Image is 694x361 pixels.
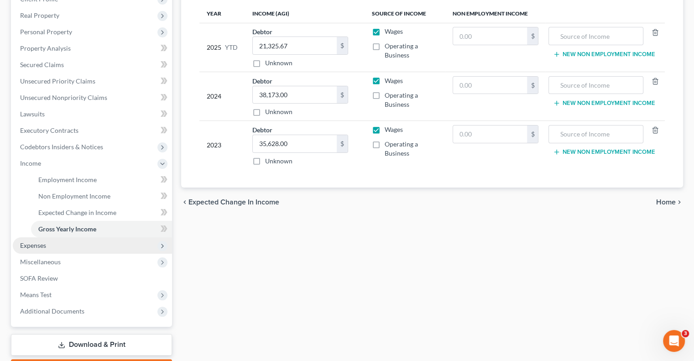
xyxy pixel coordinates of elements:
[265,107,292,116] label: Unknown
[20,94,107,101] span: Unsecured Nonpriority Claims
[31,204,172,221] a: Expected Change in Income
[453,126,527,143] input: 0.00
[13,57,172,73] a: Secured Claims
[207,27,238,68] div: 2025
[31,188,172,204] a: Non Employment Income
[385,140,418,157] span: Operating a Business
[265,157,292,166] label: Unknown
[20,258,61,266] span: Miscellaneous
[385,27,403,35] span: Wages
[527,77,538,94] div: $
[337,37,348,54] div: $
[385,126,403,133] span: Wages
[20,61,64,68] span: Secured Claims
[20,44,71,52] span: Property Analysis
[453,77,527,94] input: 0.00
[20,241,46,249] span: Expenses
[553,148,655,156] button: New Non Employment Income
[337,135,348,152] div: $
[199,5,245,23] th: Year
[38,225,96,233] span: Gross Yearly Income
[38,176,97,183] span: Employment Income
[20,11,59,19] span: Real Property
[38,209,116,216] span: Expected Change in Income
[20,77,95,85] span: Unsecured Priority Claims
[676,199,683,206] i: chevron_right
[181,199,188,206] i: chevron_left
[245,5,365,23] th: Income (AGI)
[253,37,337,54] input: 0.00
[265,58,292,68] label: Unknown
[663,330,685,352] iframe: Intercom live chat
[682,330,689,337] span: 3
[20,274,58,282] span: SOFA Review
[527,126,538,143] div: $
[337,86,348,104] div: $
[20,28,72,36] span: Personal Property
[11,334,172,356] a: Download & Print
[445,5,665,23] th: Non Employment Income
[20,291,52,298] span: Means Test
[13,73,172,89] a: Unsecured Priority Claims
[553,27,638,45] input: Source of Income
[13,40,172,57] a: Property Analysis
[13,89,172,106] a: Unsecured Nonpriority Claims
[225,43,238,52] span: YTD
[20,110,45,118] span: Lawsuits
[656,199,683,206] button: Home chevron_right
[31,221,172,237] a: Gross Yearly Income
[207,125,238,166] div: 2023
[13,122,172,139] a: Executory Contracts
[38,192,110,200] span: Non Employment Income
[20,307,84,315] span: Additional Documents
[385,77,403,84] span: Wages
[385,91,418,108] span: Operating a Business
[181,199,279,206] button: chevron_left Expected Change in Income
[527,27,538,45] div: $
[553,77,638,94] input: Source of Income
[252,76,272,86] label: Debtor
[253,86,337,104] input: 0.00
[553,126,638,143] input: Source of Income
[20,159,41,167] span: Income
[13,270,172,287] a: SOFA Review
[453,27,527,45] input: 0.00
[252,125,272,135] label: Debtor
[20,143,103,151] span: Codebtors Insiders & Notices
[188,199,279,206] span: Expected Change in Income
[365,5,445,23] th: Source of Income
[20,126,78,134] span: Executory Contracts
[31,172,172,188] a: Employment Income
[253,135,337,152] input: 0.00
[553,51,655,58] button: New Non Employment Income
[13,106,172,122] a: Lawsuits
[252,27,272,37] label: Debtor
[553,99,655,107] button: New Non Employment Income
[207,76,238,117] div: 2024
[656,199,676,206] span: Home
[385,42,418,59] span: Operating a Business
